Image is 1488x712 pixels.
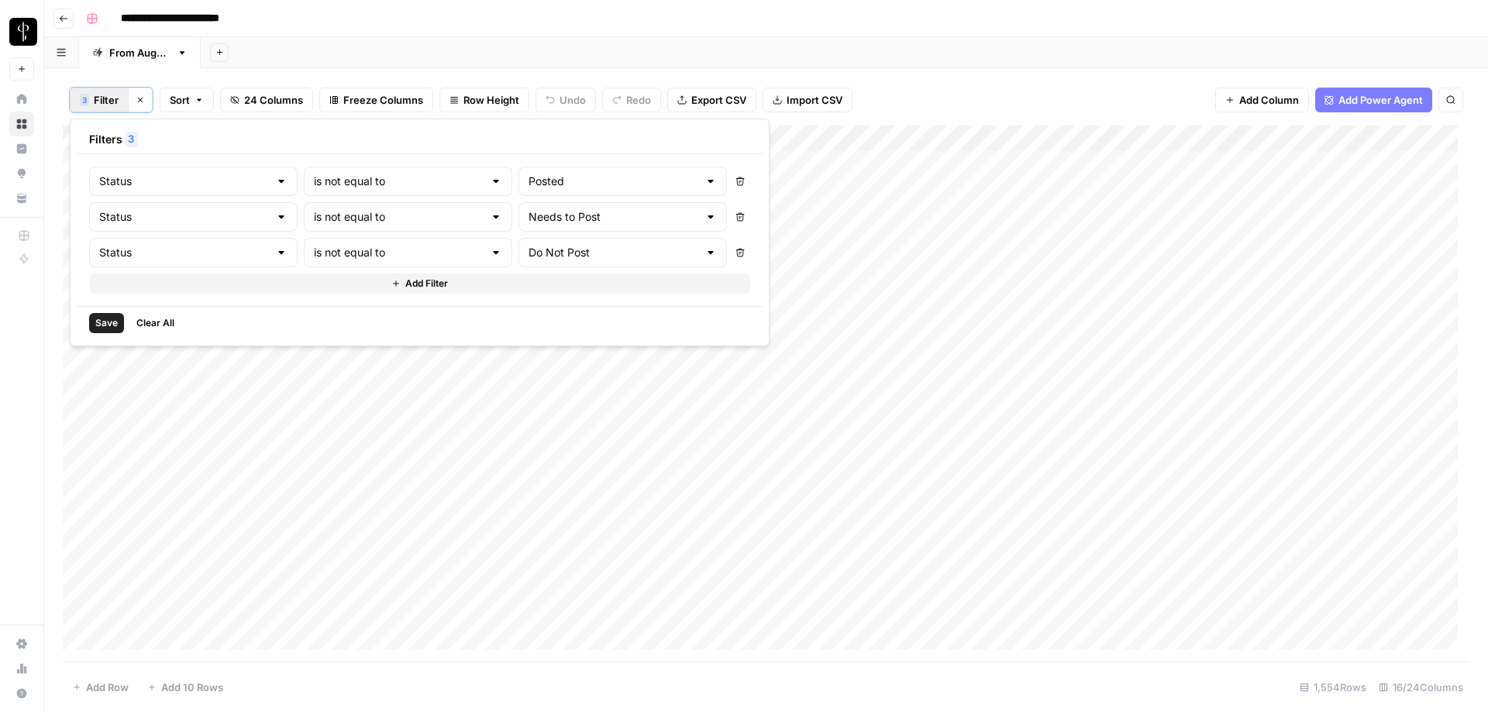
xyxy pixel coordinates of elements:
[89,273,750,294] button: Add Filter
[9,136,34,161] a: Insights
[314,245,484,260] input: is not equal to
[77,126,763,154] div: Filters
[220,88,313,112] button: 24 Columns
[1373,675,1469,700] div: 16/24 Columns
[9,656,34,681] a: Usage
[70,119,770,346] div: 3Filter
[314,174,484,189] input: is not equal to
[343,92,423,108] span: Freeze Columns
[439,88,529,112] button: Row Height
[9,18,37,46] img: LP Production Workloads Logo
[99,245,269,260] input: Select column
[9,161,34,186] a: Opportunities
[136,316,174,330] span: Clear All
[560,92,586,108] span: Undo
[1338,92,1423,108] span: Add Power Agent
[9,631,34,656] a: Settings
[70,88,128,112] button: 3Filter
[1315,88,1432,112] button: Add Power Agent
[161,679,223,695] span: Add 10 Rows
[536,88,596,112] button: Undo
[626,92,651,108] span: Redo
[244,92,303,108] span: 24 Columns
[128,131,134,146] span: 3
[86,679,129,695] span: Add Row
[94,92,119,108] span: Filter
[405,277,448,291] span: Add Filter
[130,313,181,333] button: Clear All
[82,94,87,106] span: 3
[691,92,746,108] span: Export CSV
[1215,88,1309,112] button: Add Column
[9,186,34,211] a: Your Data
[1293,675,1373,700] div: 1,554 Rows
[463,92,519,108] span: Row Height
[109,45,170,60] div: From [DATE]
[170,92,190,108] span: Sort
[126,132,138,147] div: 3
[95,316,118,330] span: Save
[138,675,232,700] button: Add 10 Rows
[80,94,89,106] div: 3
[9,112,34,136] a: Browse
[1239,92,1299,108] span: Add Column
[160,88,214,112] button: Sort
[99,209,269,225] input: Select column
[89,313,124,333] button: Save
[63,675,138,700] button: Add Row
[314,209,484,225] input: is not equal to
[667,88,756,112] button: Export CSV
[99,174,269,189] input: Select column
[9,681,34,706] button: Help + Support
[319,88,433,112] button: Freeze Columns
[787,92,842,108] span: Import CSV
[79,37,201,68] a: From [DATE]
[602,88,661,112] button: Redo
[763,88,852,112] button: Import CSV
[9,12,34,51] button: Workspace: LP Production Workloads
[9,87,34,112] a: Home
